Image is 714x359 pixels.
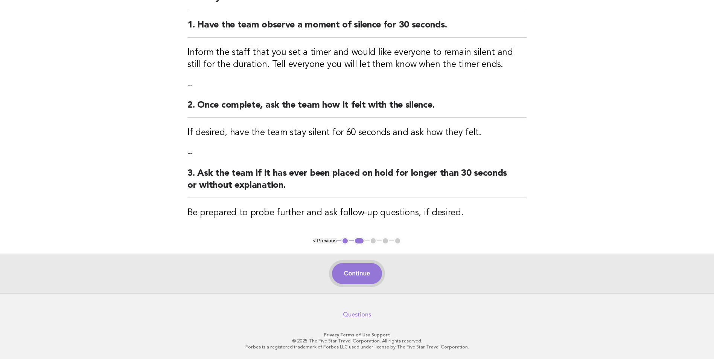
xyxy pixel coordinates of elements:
button: < Previous [313,238,336,243]
h2: 1. Have the team observe a moment of silence for 30 seconds. [187,19,527,38]
p: -- [187,80,527,90]
p: -- [187,148,527,158]
a: Privacy [324,332,339,338]
a: Support [371,332,390,338]
h3: Be prepared to probe further and ask follow-up questions, if desired. [187,207,527,219]
button: 1 [341,237,349,245]
a: Questions [343,311,371,318]
p: © 2025 The Five Star Travel Corporation. All rights reserved. [127,338,588,344]
h3: Inform the staff that you set a timer and would like everyone to remain silent and still for the ... [187,47,527,71]
h3: If desired, have the team stay silent for 60 seconds and ask how they felt. [187,127,527,139]
a: Terms of Use [340,332,370,338]
h2: 2. Once complete, ask the team how it felt with the silence. [187,99,527,118]
p: Forbes is a registered trademark of Forbes LLC used under license by The Five Star Travel Corpora... [127,344,588,350]
button: Continue [332,263,382,284]
p: · · [127,332,588,338]
button: 2 [354,237,365,245]
h2: 3. Ask the team if it has ever been placed on hold for longer than 30 seconds or without explanat... [187,167,527,198]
